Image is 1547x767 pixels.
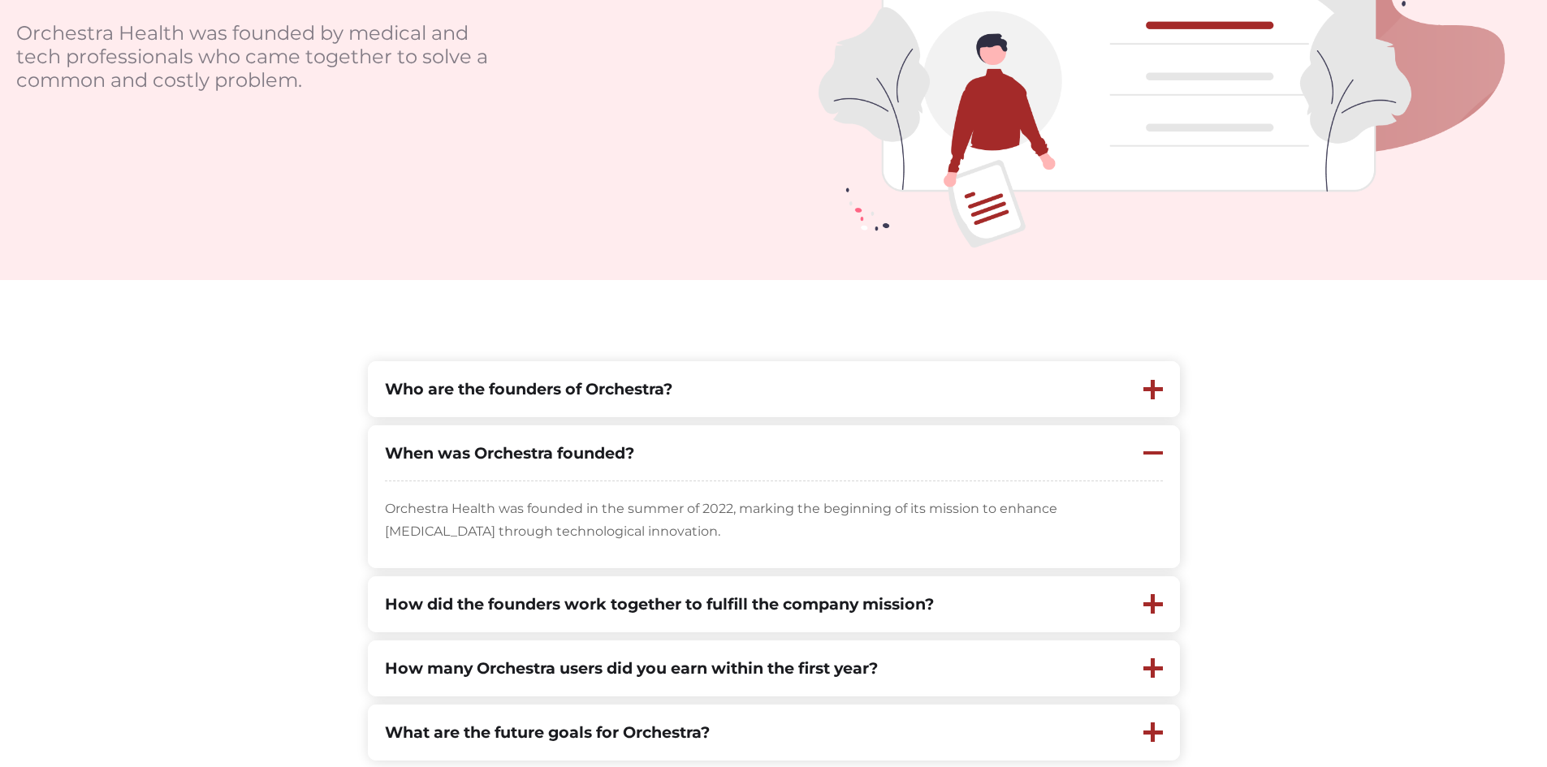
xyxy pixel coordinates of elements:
[385,443,634,463] strong: When was Orchestra founded?
[385,658,878,678] strong: How many Orchestra users did you earn within the first year?
[385,498,1163,543] p: Orchestra Health was founded in the summer of 2022, marking the beginning of its mission to enhan...
[385,594,934,614] strong: How did the founders work together to fulfill the company mission?
[16,22,503,92] p: Orchestra Health was founded by medical and tech professionals who came together to solve a commo...
[385,379,672,399] strong: Who are the founders of Orchestra?
[385,722,710,742] strong: What are the future goals for Orchestra?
